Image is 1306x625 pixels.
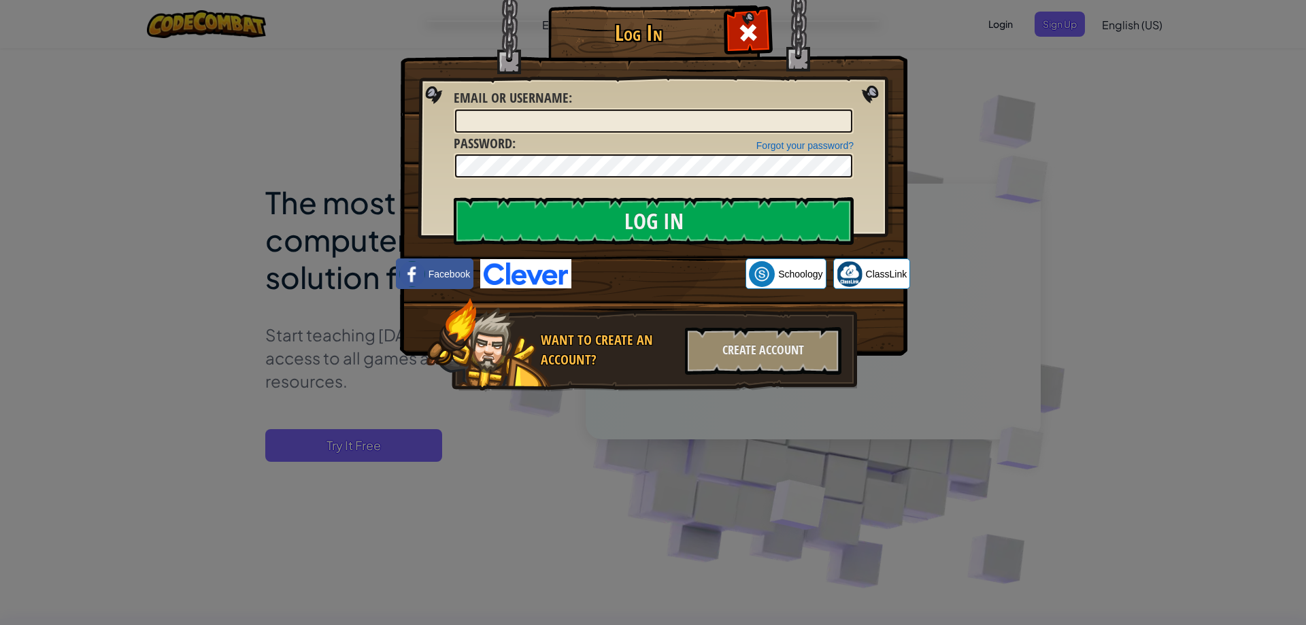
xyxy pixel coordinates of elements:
[778,267,822,281] span: Schoology
[749,261,775,287] img: schoology.png
[571,259,746,289] iframe: Sign in with Google Button
[685,327,841,375] div: Create Account
[399,261,425,287] img: facebook_small.png
[866,267,907,281] span: ClassLink
[454,134,512,152] span: Password
[837,261,863,287] img: classlink-logo-small.png
[756,140,854,151] a: Forgot your password?
[541,331,677,369] div: Want to create an account?
[429,267,470,281] span: Facebook
[454,134,516,154] label: :
[454,197,854,245] input: Log In
[454,88,569,107] span: Email or Username
[552,21,725,45] h1: Log In
[480,259,571,288] img: clever-logo-blue.png
[454,88,572,108] label: :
